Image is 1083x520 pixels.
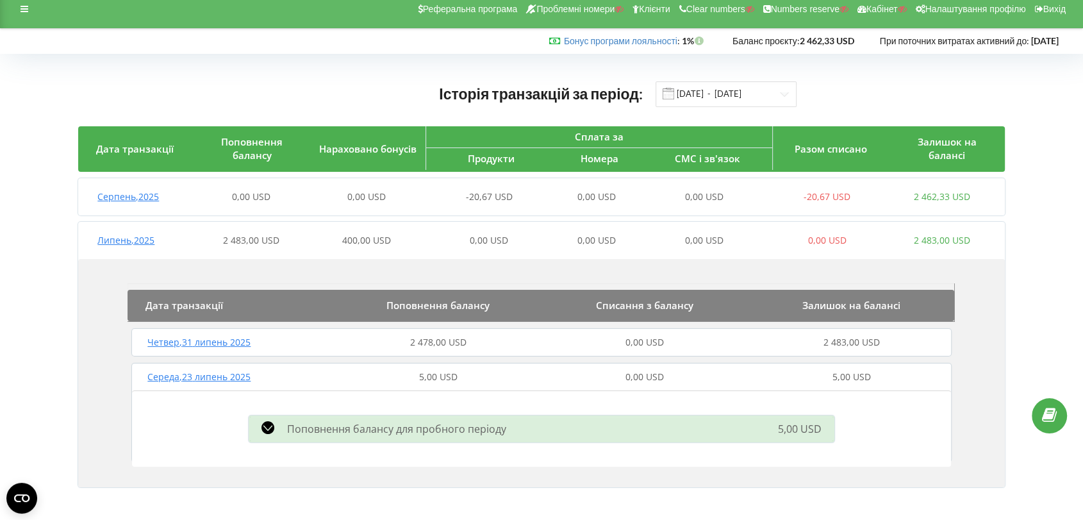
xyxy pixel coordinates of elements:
[778,422,822,436] span: 5,00 USD
[682,35,707,46] strong: 1%
[468,152,515,165] span: Продукти
[96,142,174,155] span: Дата транзакції
[466,190,513,203] span: -20,67 USD
[223,234,279,246] span: 2 483,00 USD
[410,336,467,348] span: 2 478,00 USD
[914,234,970,246] span: 2 483,00 USD
[732,35,800,46] span: Баланс проєкту:
[639,4,670,14] span: Клієнти
[866,4,898,14] span: Кабінет
[625,371,664,383] span: 0,00 USD
[1031,35,1059,46] strong: [DATE]
[577,190,616,203] span: 0,00 USD
[800,35,854,46] strong: 2 462,33 USD
[575,130,624,143] span: Сплата за
[319,142,417,155] span: Нараховано бонусів
[439,85,643,103] span: Історія транзакцій за період:
[221,135,283,162] span: Поповнення балансу
[880,35,1029,46] span: При поточних витратах активний до:
[675,152,740,165] span: СМС і зв'язок
[596,299,693,312] span: Списання з балансу
[423,4,518,14] span: Реферальна програма
[97,190,159,203] span: Серпень , 2025
[804,190,850,203] span: -20,67 USD
[232,190,270,203] span: 0,00 USD
[1043,4,1066,14] span: Вихід
[925,4,1025,14] span: Налаштування профілю
[807,234,846,246] span: 0,00 USD
[347,190,386,203] span: 0,00 USD
[581,152,618,165] span: Номера
[577,234,616,246] span: 0,00 USD
[914,190,970,203] span: 2 462,33 USD
[564,35,677,46] a: Бонус програми лояльності
[832,371,871,383] span: 5,00 USD
[145,299,223,312] span: Дата транзакції
[287,422,506,436] span: Поповнення балансу для пробного періоду
[823,336,880,348] span: 2 483,00 USD
[342,234,391,246] span: 400,00 USD
[386,299,490,312] span: Поповнення балансу
[795,142,867,155] span: Разом списано
[470,234,508,246] span: 0,00 USD
[917,135,976,162] span: Залишок на балансі
[147,371,251,383] span: Середа , 23 липень 2025
[536,4,615,14] span: Проблемні номери
[771,4,839,14] span: Numbers reserve
[6,483,37,514] button: Open CMP widget
[97,234,154,246] span: Липень , 2025
[147,336,251,348] span: Четвер , 31 липень 2025
[564,35,680,46] span: :
[802,299,900,312] span: Залишок на балансі
[685,190,723,203] span: 0,00 USD
[686,4,745,14] span: Clear numbers
[685,234,723,246] span: 0,00 USD
[419,371,458,383] span: 5,00 USD
[625,336,664,348] span: 0,00 USD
